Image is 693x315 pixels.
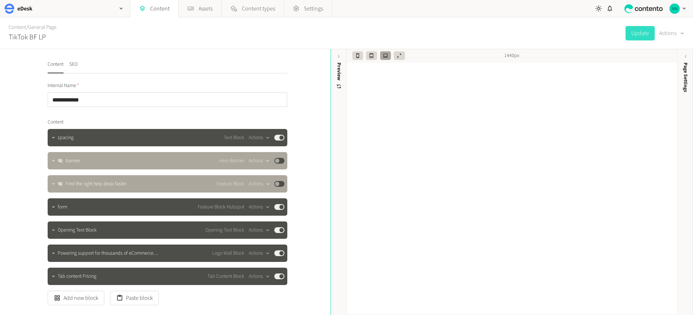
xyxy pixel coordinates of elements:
[249,133,270,142] button: Actions
[249,180,270,188] button: Actions
[659,26,684,40] button: Actions
[58,226,97,234] span: Opening Text Block
[249,226,270,234] button: Actions
[66,157,80,165] span: banner
[205,226,244,234] span: Opening Text Block
[17,4,32,13] h2: eDesk
[58,134,74,142] span: spacing
[219,157,244,165] span: Hero Banner
[626,26,655,40] button: Update
[66,180,126,188] span: Find the right help desk faster
[249,272,270,281] button: Actions
[9,23,26,31] a: Content
[69,61,78,73] button: SEO
[58,250,171,257] span: Powering support for thousands of eCommerce businesses world…
[217,180,244,188] span: Feature Block
[304,4,323,13] span: Settings
[110,291,159,305] button: Paste block
[58,273,96,280] span: Tab content Pricing
[249,156,270,165] button: Actions
[212,250,244,257] span: Logo Wall Block
[224,134,244,142] span: Text Block
[249,203,270,211] button: Actions
[249,249,270,258] button: Actions
[198,203,244,211] span: Feature Block Hubspot
[48,61,64,73] button: Content
[504,52,519,60] span: 1440px
[48,291,104,305] button: Add new block
[9,32,46,43] h2: TikTok BF LP
[48,118,64,126] span: Content
[335,62,343,90] div: Preview
[670,4,680,14] img: Nikola Nikolov
[58,203,67,211] span: form
[242,4,275,13] span: Content types
[28,23,56,31] a: General Page
[682,62,689,92] span: Page Settings
[26,23,28,31] span: /
[208,273,244,280] span: Tab Content Block
[4,4,14,14] img: eDesk
[48,82,79,90] span: Internal Name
